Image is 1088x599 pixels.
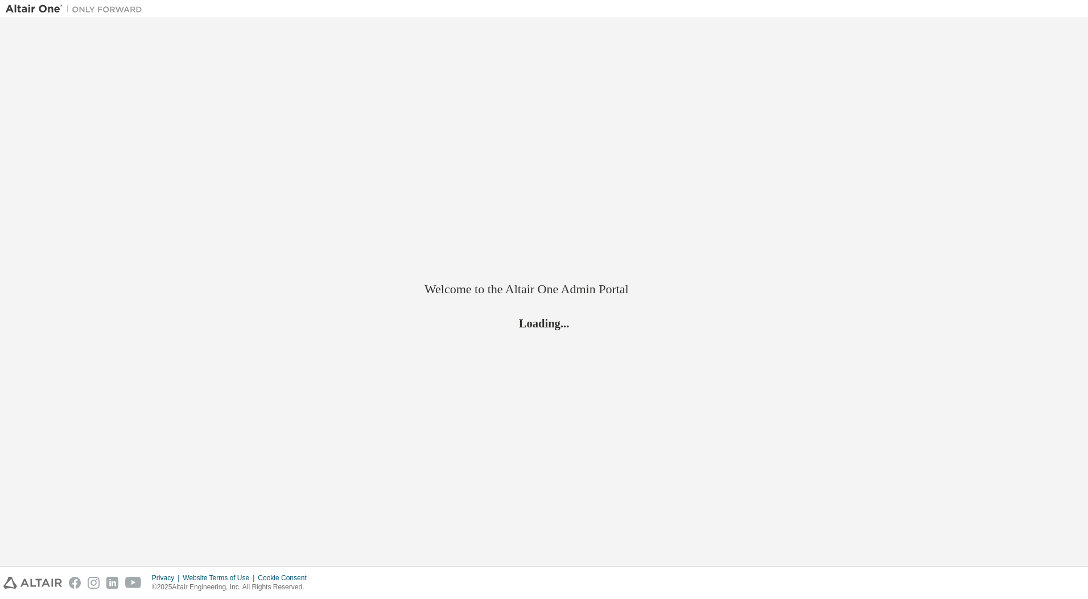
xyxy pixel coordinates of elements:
[183,573,258,582] div: Website Terms of Use
[106,577,118,589] img: linkedin.svg
[125,577,142,589] img: youtube.svg
[152,573,183,582] div: Privacy
[88,577,100,589] img: instagram.svg
[258,573,313,582] div: Cookie Consent
[152,582,314,592] p: © 2025 Altair Engineering, Inc. All Rights Reserved.
[6,3,148,15] img: Altair One
[425,316,663,331] h2: Loading...
[425,281,663,297] h2: Welcome to the Altair One Admin Portal
[69,577,81,589] img: facebook.svg
[3,577,62,589] img: altair_logo.svg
